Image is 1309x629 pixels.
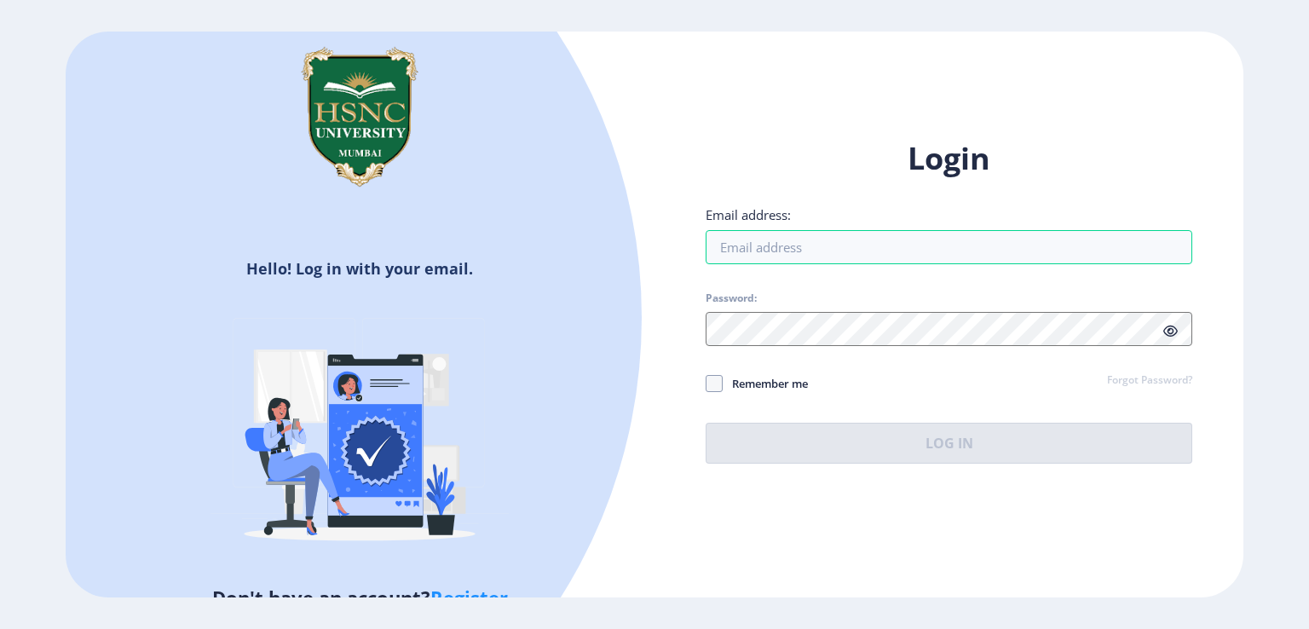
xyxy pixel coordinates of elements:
[210,286,509,584] img: Verified-rafiki.svg
[1107,373,1192,389] a: Forgot Password?
[706,423,1192,464] button: Log In
[723,373,808,394] span: Remember me
[706,291,757,305] label: Password:
[706,138,1192,179] h1: Login
[430,585,508,610] a: Register
[274,32,445,202] img: hsnc.png
[706,206,791,223] label: Email address:
[706,230,1192,264] input: Email address
[78,584,642,611] h5: Don't have an account?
